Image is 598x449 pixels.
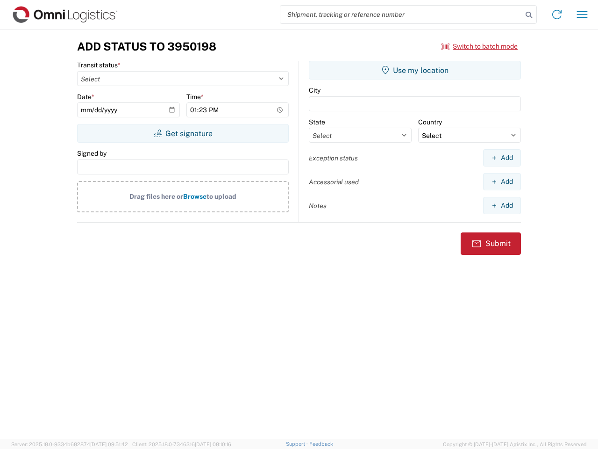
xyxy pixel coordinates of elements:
[77,61,121,69] label: Transit status
[77,149,107,158] label: Signed by
[132,442,231,447] span: Client: 2025.18.0-7346316
[309,61,521,80] button: Use my location
[443,440,587,449] span: Copyright © [DATE]-[DATE] Agistix Inc., All Rights Reserved
[441,39,518,54] button: Switch to batch mode
[280,6,522,23] input: Shipment, tracking or reference number
[418,118,442,126] label: Country
[11,442,128,447] span: Server: 2025.18.0-9334b682874
[309,441,333,447] a: Feedback
[286,441,309,447] a: Support
[90,442,128,447] span: [DATE] 09:51:42
[309,154,358,162] label: Exception status
[195,442,231,447] span: [DATE] 08:10:16
[77,93,94,101] label: Date
[309,178,359,186] label: Accessorial used
[183,193,206,200] span: Browse
[129,193,183,200] span: Drag files here or
[77,124,289,143] button: Get signature
[483,149,521,167] button: Add
[186,93,204,101] label: Time
[483,173,521,190] button: Add
[309,118,325,126] label: State
[309,202,327,210] label: Notes
[77,40,216,53] h3: Add Status to 3950198
[483,197,521,214] button: Add
[206,193,236,200] span: to upload
[309,86,320,94] label: City
[461,232,521,255] button: Submit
